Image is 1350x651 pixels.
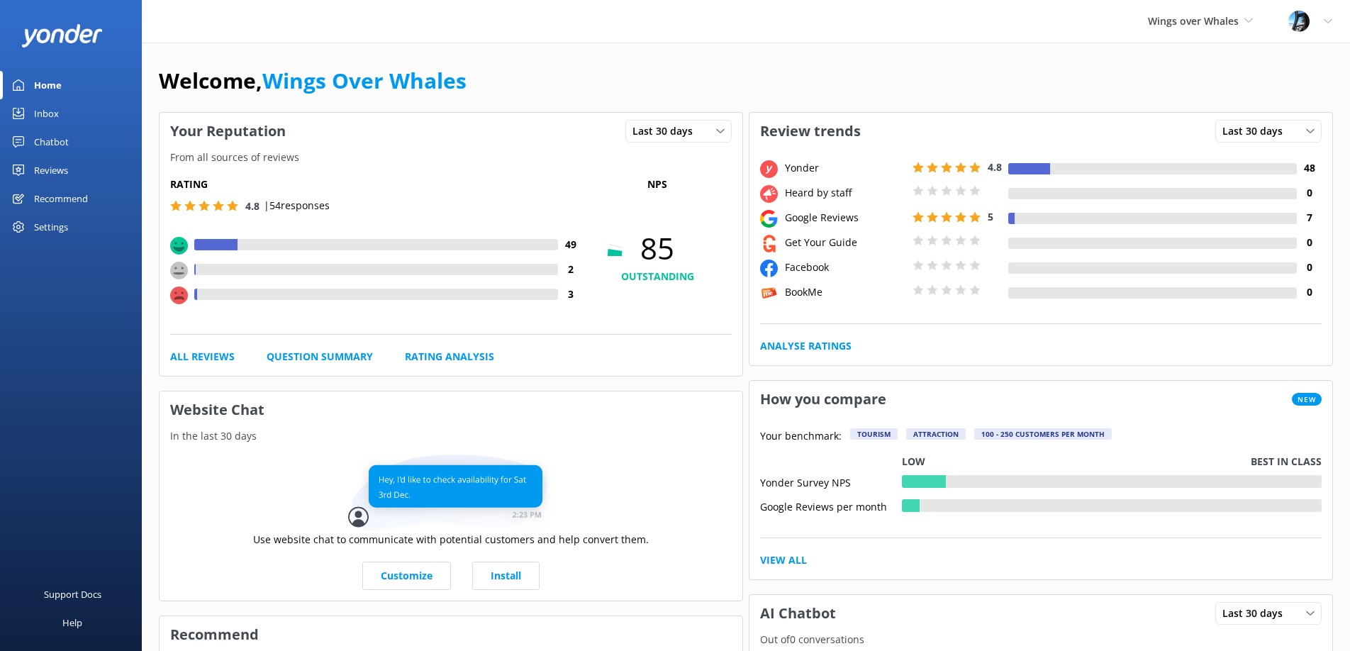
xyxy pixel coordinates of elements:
[749,113,871,150] h3: Review trends
[1297,235,1322,250] h4: 0
[160,391,742,428] h3: Website Chat
[781,260,909,275] div: Facebook
[253,532,649,547] p: Use website chat to communicate with potential customers and help convert them.
[558,286,583,302] h4: 3
[160,428,742,444] p: In the last 30 days
[781,185,909,201] div: Heard by staff
[245,199,260,213] span: 4.8
[1292,393,1322,406] span: New
[34,156,68,184] div: Reviews
[472,562,540,590] a: Install
[348,455,554,532] img: conversation...
[21,24,103,48] img: yonder-white-logo.png
[583,269,732,284] h4: OUTSTANDING
[760,475,902,488] div: Yonder Survey NPS
[34,213,68,241] div: Settings
[1297,284,1322,300] h4: 0
[34,71,62,99] div: Home
[264,198,330,213] p: | 54 responses
[34,184,88,213] div: Recommend
[632,123,701,139] span: Last 30 days
[1222,606,1291,621] span: Last 30 days
[1222,123,1291,139] span: Last 30 days
[781,235,909,250] div: Get Your Guide
[44,580,101,608] div: Support Docs
[760,499,902,512] div: Google Reviews per month
[1297,210,1322,226] h4: 7
[902,454,925,469] p: Low
[159,64,467,98] h1: Welcome,
[583,230,732,266] span: 85
[62,608,82,637] div: Help
[1297,260,1322,275] h4: 0
[1297,185,1322,201] h4: 0
[760,552,807,568] a: View All
[160,150,742,165] p: From all sources of reviews
[781,160,909,176] div: Yonder
[262,66,467,95] a: Wings Over Whales
[760,338,852,354] a: Analyse Ratings
[558,262,583,277] h4: 2
[1288,11,1310,32] img: 145-1635463833.jpg
[906,428,966,440] div: Attraction
[988,210,993,223] span: 5
[974,428,1112,440] div: 100 - 250 customers per month
[781,284,909,300] div: BookMe
[1297,160,1322,176] h4: 48
[749,632,1332,647] p: Out of 0 conversations
[749,595,847,632] h3: AI Chatbot
[362,562,451,590] a: Customize
[781,210,909,226] div: Google Reviews
[850,428,898,440] div: Tourism
[558,237,583,252] h4: 49
[34,128,69,156] div: Chatbot
[583,177,732,192] p: NPS
[760,428,842,445] p: Your benchmark:
[160,113,296,150] h3: Your Reputation
[34,99,59,128] div: Inbox
[405,349,494,365] a: Rating Analysis
[170,177,583,192] h5: Rating
[988,160,1002,174] span: 4.8
[749,381,897,418] h3: How you compare
[1251,454,1322,469] p: Best in class
[1148,14,1239,28] span: Wings over Whales
[170,349,235,365] a: All Reviews
[267,349,373,365] a: Question Summary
